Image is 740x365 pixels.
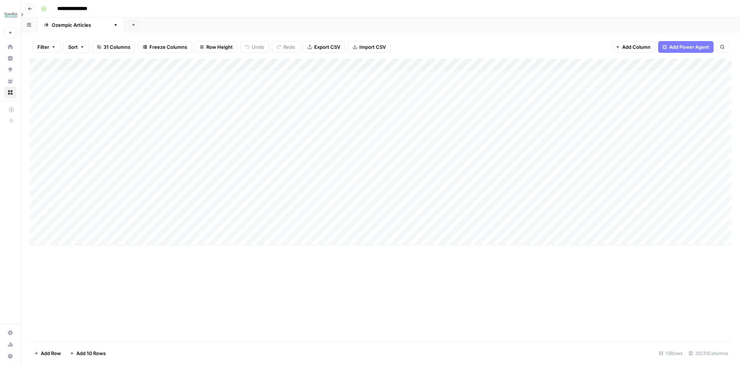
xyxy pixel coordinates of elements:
[359,43,386,51] span: Import CSV
[4,6,16,24] button: Workspace: BCI
[68,43,78,51] span: Sort
[658,41,714,53] button: Add Power Agent
[611,41,655,53] button: Add Column
[4,41,16,53] a: Home
[52,21,110,29] div: [MEDICAL_DATA] Articles
[64,41,89,53] button: Sort
[252,43,264,51] span: Undo
[240,41,269,53] button: Undo
[348,41,391,53] button: Import CSV
[92,41,135,53] button: 31 Columns
[65,347,110,359] button: Add 10 Rows
[4,339,16,350] a: Usage
[33,41,61,53] button: Filter
[622,43,650,51] span: Add Column
[4,327,16,339] a: Settings
[686,347,731,359] div: 30/31 Columns
[4,64,16,76] a: Opportunities
[669,43,709,51] span: Add Power Agent
[195,41,237,53] button: Row Height
[283,43,295,51] span: Redo
[37,43,49,51] span: Filter
[314,43,340,51] span: Export CSV
[656,347,686,359] div: 13 Rows
[4,75,16,87] a: Your Data
[4,350,16,362] button: Help + Support
[4,87,16,98] a: Browse
[149,43,187,51] span: Freeze Columns
[206,43,233,51] span: Row Height
[4,52,16,64] a: Insights
[303,41,345,53] button: Export CSV
[138,41,192,53] button: Freeze Columns
[41,350,61,357] span: Add Row
[76,350,106,357] span: Add 10 Rows
[104,43,130,51] span: 31 Columns
[30,347,65,359] button: Add Row
[4,8,18,22] img: BCI Logo
[37,18,124,32] a: [MEDICAL_DATA] Articles
[272,41,300,53] button: Redo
